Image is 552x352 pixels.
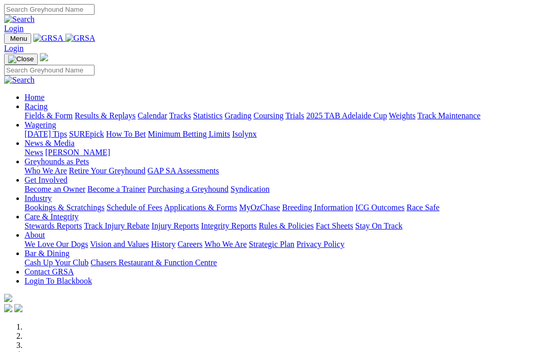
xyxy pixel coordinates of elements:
[355,203,404,212] a: ICG Outcomes
[249,240,294,248] a: Strategic Plan
[25,212,79,221] a: Care & Integrity
[169,111,191,120] a: Tracks
[25,185,85,193] a: Become an Owner
[4,294,12,302] img: logo-grsa-white.png
[25,93,44,102] a: Home
[25,130,548,139] div: Wagering
[259,221,314,230] a: Rules & Policies
[4,65,95,76] input: Search
[282,203,353,212] a: Breeding Information
[137,111,167,120] a: Calendar
[106,203,162,212] a: Schedule of Fees
[151,221,199,230] a: Injury Reports
[69,130,104,138] a: SUREpick
[4,24,24,33] a: Login
[84,221,149,230] a: Track Injury Rebate
[87,185,146,193] a: Become a Trainer
[4,304,12,312] img: facebook.svg
[25,148,548,157] div: News & Media
[25,240,548,249] div: About
[4,33,31,44] button: Toggle navigation
[4,4,95,15] input: Search
[151,240,175,248] a: History
[25,166,67,175] a: Who We Are
[225,111,251,120] a: Grading
[8,55,34,63] img: Close
[45,148,110,157] a: [PERSON_NAME]
[177,240,202,248] a: Careers
[65,34,96,43] img: GRSA
[40,53,48,61] img: logo-grsa-white.png
[25,258,88,267] a: Cash Up Your Club
[306,111,387,120] a: 2025 TAB Adelaide Cup
[90,240,149,248] a: Vision and Values
[25,148,43,157] a: News
[25,120,56,129] a: Wagering
[316,221,353,230] a: Fact Sheets
[25,111,548,120] div: Racing
[239,203,280,212] a: MyOzChase
[25,139,75,147] a: News & Media
[25,102,48,111] a: Racing
[231,185,269,193] a: Syndication
[33,34,63,43] img: GRSA
[4,15,35,24] img: Search
[4,44,24,53] a: Login
[148,185,228,193] a: Purchasing a Greyhound
[25,231,45,239] a: About
[25,240,88,248] a: We Love Our Dogs
[25,221,548,231] div: Care & Integrity
[14,304,22,312] img: twitter.svg
[25,221,82,230] a: Stewards Reports
[355,221,402,230] a: Stay On Track
[25,267,74,276] a: Contact GRSA
[4,54,38,65] button: Toggle navigation
[4,76,35,85] img: Search
[406,203,439,212] a: Race Safe
[148,130,230,138] a: Minimum Betting Limits
[25,194,52,203] a: Industry
[25,166,548,175] div: Greyhounds as Pets
[69,166,146,175] a: Retire Your Greyhound
[25,185,548,194] div: Get Involved
[106,130,146,138] a: How To Bet
[90,258,217,267] a: Chasers Restaurant & Function Centre
[201,221,257,230] a: Integrity Reports
[232,130,257,138] a: Isolynx
[25,175,67,184] a: Get Involved
[418,111,480,120] a: Track Maintenance
[164,203,237,212] a: Applications & Forms
[389,111,416,120] a: Weights
[25,157,89,166] a: Greyhounds as Pets
[285,111,304,120] a: Trials
[25,276,92,285] a: Login To Blackbook
[25,111,73,120] a: Fields & Form
[10,35,27,42] span: Menu
[25,258,548,267] div: Bar & Dining
[254,111,284,120] a: Coursing
[25,203,104,212] a: Bookings & Scratchings
[296,240,344,248] a: Privacy Policy
[25,130,67,138] a: [DATE] Tips
[25,203,548,212] div: Industry
[25,249,70,258] a: Bar & Dining
[75,111,135,120] a: Results & Replays
[148,166,219,175] a: GAP SA Assessments
[193,111,223,120] a: Statistics
[204,240,247,248] a: Who We Are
